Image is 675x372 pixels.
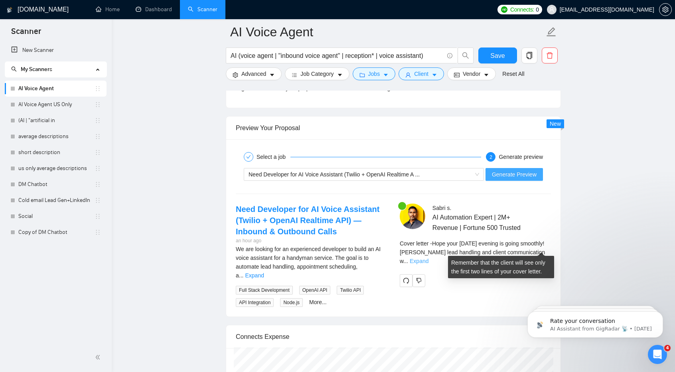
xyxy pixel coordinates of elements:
[18,224,95,240] a: Copy of DM Chatbot
[136,6,172,13] a: dashboardDashboard
[36,195,134,204] div: #28287266 • Submitted
[120,249,160,281] button: Help
[116,13,132,29] img: Profile image for Nazar
[236,205,379,236] a: Need Developer for AI Voice Assistant (Twilio + OpenAI Realtime API) — Inbound & Outbound Calls
[80,249,120,281] button: Tickets
[11,269,29,275] span: Home
[18,176,95,192] a: DM Chatbot
[236,325,551,348] div: Connects Expense
[53,148,76,156] div: • 3h ago
[95,229,101,235] span: holder
[46,269,74,275] span: Messages
[5,81,107,97] li: AI Voice Agent
[492,170,537,179] span: Generate Preview
[448,256,554,278] div: Remember that the client will see only the first two lines of your cover letter.
[12,245,148,261] button: Search for help
[239,272,244,279] span: ...
[368,69,380,78] span: Jobs
[231,51,444,61] input: Search Freelance Jobs...
[21,66,52,73] span: My Scanners
[95,149,101,156] span: holder
[95,117,101,124] span: holder
[16,140,32,156] img: Profile image for Nazar
[521,47,537,63] button: copy
[236,245,387,280] div: We are looking for an experienced developer to build an AI voice assistant for a handyman service...
[337,286,364,295] span: Twilio API
[11,66,17,72] span: search
[447,53,452,58] span: info-circle
[400,277,412,284] span: redo
[18,144,95,160] a: short description
[236,246,381,279] span: We are looking for an experienced developer to build an AI voice assistant for a handyman service...
[490,51,505,61] span: Save
[664,345,671,351] span: 4
[40,249,80,281] button: Messages
[486,168,543,181] button: Generate Preview
[249,171,420,178] span: Need Developer for AI Voice Assistant (Twilio + OpenAI Realtime A ...
[414,69,428,78] span: Client
[236,298,274,307] span: API Integration
[269,72,275,78] span: caret-down
[16,15,29,28] img: logo
[5,160,107,176] li: us only average descriptions
[188,6,217,13] a: searchScanner
[18,97,95,113] a: AI Voice Agent US Only
[416,277,422,284] span: dislike
[36,140,257,146] span: and I get to worry about it and reach out to 3 people in your company about it.
[447,67,496,80] button: idcardVendorcaret-down
[236,286,293,295] span: Full Stack Development
[353,67,396,80] button: folderJobscaret-down
[18,129,95,144] a: average descriptions
[648,345,667,364] iframe: Intercom live chat
[18,160,95,176] a: us only average descriptions
[5,224,107,240] li: Copy of DM Chatbot
[36,187,134,195] div: Request related to a Business Manager
[549,7,555,12] span: user
[454,72,460,78] span: idcard
[95,133,101,140] span: holder
[245,272,264,279] a: Expand
[309,299,327,305] a: More...
[285,67,349,80] button: barsJob Categorycaret-down
[400,240,545,264] span: Cover letter - Hope your [DATE] evening is going smoothly! [PERSON_NAME] lead handling and client...
[403,258,408,264] span: ...
[16,222,134,230] div: Ask a question
[550,121,561,127] span: New
[16,57,144,97] p: Hi [EMAIL_ADDRESS][DOMAIN_NAME] 👋
[5,26,47,42] span: Scanner
[432,212,527,232] span: AI Automation Expert | 2M+ Revenue | Fortune 500 Trusted
[16,128,143,136] div: Recent message
[8,133,151,162] div: Profile image for Nazarand I get to worry about it and reach out to 3 people in your company abou...
[133,269,146,275] span: Help
[18,81,95,97] a: AI Voice Agent
[501,6,507,13] img: upwork-logo.png
[522,52,537,59] span: copy
[400,239,551,265] div: Remember that the client will see only the first two lines of your cover letter.
[337,72,343,78] span: caret-down
[489,154,492,160] span: 2
[226,67,282,80] button: settingAdvancedcaret-down
[463,69,480,78] span: Vendor
[5,144,107,160] li: short description
[95,101,101,108] span: holder
[292,72,297,78] span: bars
[359,72,365,78] span: folder
[11,42,100,58] a: New Scanner
[18,113,95,129] a: (AI | "artificial in
[95,85,101,92] span: holder
[5,192,107,208] li: Cold email Lead Gen+LinkedIn
[18,208,95,224] a: Social
[412,274,425,287] button: dislike
[5,113,107,129] li: (AI | "artificial in
[101,13,116,29] img: Profile image for Oleksandr
[659,6,672,13] a: setting
[502,69,524,78] a: Reset All
[5,97,107,113] li: AI Voice Agent US Only
[18,192,95,208] a: Cold email Lead Gen+LinkedIn
[510,5,534,14] span: Connects:
[5,176,107,192] li: DM Chatbot
[458,52,473,59] span: search
[5,42,107,58] li: New Scanner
